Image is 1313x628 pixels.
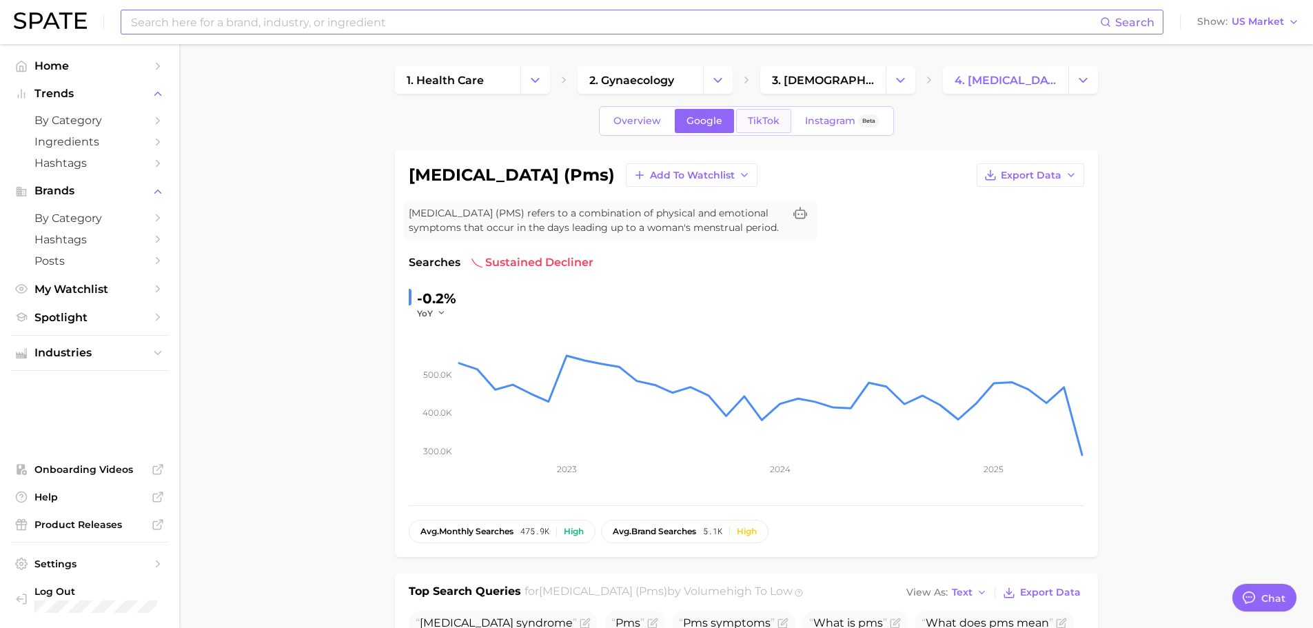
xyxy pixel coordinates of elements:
span: 475.9k [520,527,549,536]
input: Search here for a brand, industry, or ingredient [130,10,1100,34]
span: Text [952,589,973,596]
div: High [564,527,584,536]
button: Industries [11,343,168,363]
a: 2. gynaecology [578,66,703,94]
h2: for by Volume [525,583,793,602]
button: Change Category [1068,66,1098,94]
button: Brands [11,181,168,201]
button: ShowUS Market [1194,13,1303,31]
button: Change Category [886,66,915,94]
a: 1. health care [395,66,520,94]
span: Beta [862,115,875,127]
button: avg.brand searches5.1kHigh [601,520,769,543]
span: US Market [1232,18,1284,26]
span: Instagram [805,115,855,127]
button: View AsText [903,584,991,602]
span: Spotlight [34,311,145,324]
span: by Category [34,212,145,225]
span: Overview [613,115,661,127]
a: Ingredients [11,131,168,152]
span: 3. [DEMOGRAPHIC_DATA] reproductive system concerns [772,74,874,87]
span: [MEDICAL_DATA] (PMS) refers to a combination of physical and emotional symptoms that occur in the... [409,206,784,235]
a: by Category [11,110,168,131]
a: Overview [602,109,673,133]
a: Google [675,109,734,133]
span: Product Releases [34,518,145,531]
span: Settings [34,558,145,570]
span: by Category [34,114,145,127]
span: Google [686,115,722,127]
span: 5.1k [703,527,722,536]
tspan: 2023 [556,464,576,474]
span: Hashtags [34,233,145,246]
tspan: 300.0k [423,445,452,456]
span: YoY [417,307,433,319]
span: Add to Watchlist [650,170,735,181]
a: Posts [11,250,168,272]
span: Home [34,59,145,72]
img: SPATE [14,12,87,29]
span: brand searches [613,527,696,536]
a: Log out. Currently logged in with e-mail anna.katsnelson@mane.com. [11,581,168,617]
a: 3. [DEMOGRAPHIC_DATA] reproductive system concerns [760,66,886,94]
a: Settings [11,554,168,574]
a: InstagramBeta [793,109,891,133]
tspan: 500.0k [423,369,452,380]
abbr: average [613,526,631,536]
span: Show [1197,18,1228,26]
span: Search [1115,16,1154,29]
div: -0.2% [417,287,456,310]
a: Spotlight [11,307,168,328]
button: Add to Watchlist [626,163,757,187]
abbr: average [420,526,439,536]
span: Posts [34,254,145,267]
span: monthly searches [420,527,513,536]
a: Hashtags [11,229,168,250]
span: View As [906,589,948,596]
tspan: 400.0k [423,407,452,418]
span: TikTok [748,115,780,127]
span: Searches [409,254,460,271]
a: Help [11,487,168,507]
span: Log Out [34,585,175,598]
span: My Watchlist [34,283,145,296]
span: Industries [34,347,145,359]
span: high to low [726,585,793,598]
img: sustained decliner [471,257,482,268]
tspan: 2025 [984,464,1004,474]
button: Trends [11,83,168,104]
button: Change Category [703,66,733,94]
a: Product Releases [11,514,168,535]
a: Onboarding Videos [11,459,168,480]
button: Export Data [977,163,1084,187]
span: 4. [MEDICAL_DATA] (pms) [955,74,1057,87]
a: Hashtags [11,152,168,174]
button: avg.monthly searches475.9kHigh [409,520,596,543]
span: [MEDICAL_DATA] (pms) [539,585,667,598]
a: Home [11,55,168,77]
button: Change Category [520,66,550,94]
span: Hashtags [34,156,145,170]
h1: Top Search Queries [409,583,521,602]
span: Brands [34,185,145,197]
span: Export Data [1001,170,1061,181]
a: My Watchlist [11,278,168,300]
span: Export Data [1020,587,1081,598]
span: Ingredients [34,135,145,148]
h1: [MEDICAL_DATA] (pms) [409,167,615,183]
span: 1. health care [407,74,484,87]
a: 4. [MEDICAL_DATA] (pms) [943,66,1068,94]
a: by Category [11,207,168,229]
span: Help [34,491,145,503]
button: YoY [417,307,447,319]
span: Onboarding Videos [34,463,145,476]
span: Trends [34,88,145,100]
a: TikTok [736,109,791,133]
div: High [737,527,757,536]
tspan: 2024 [769,464,790,474]
span: sustained decliner [471,254,593,271]
button: Export Data [999,583,1083,602]
span: 2. gynaecology [589,74,674,87]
